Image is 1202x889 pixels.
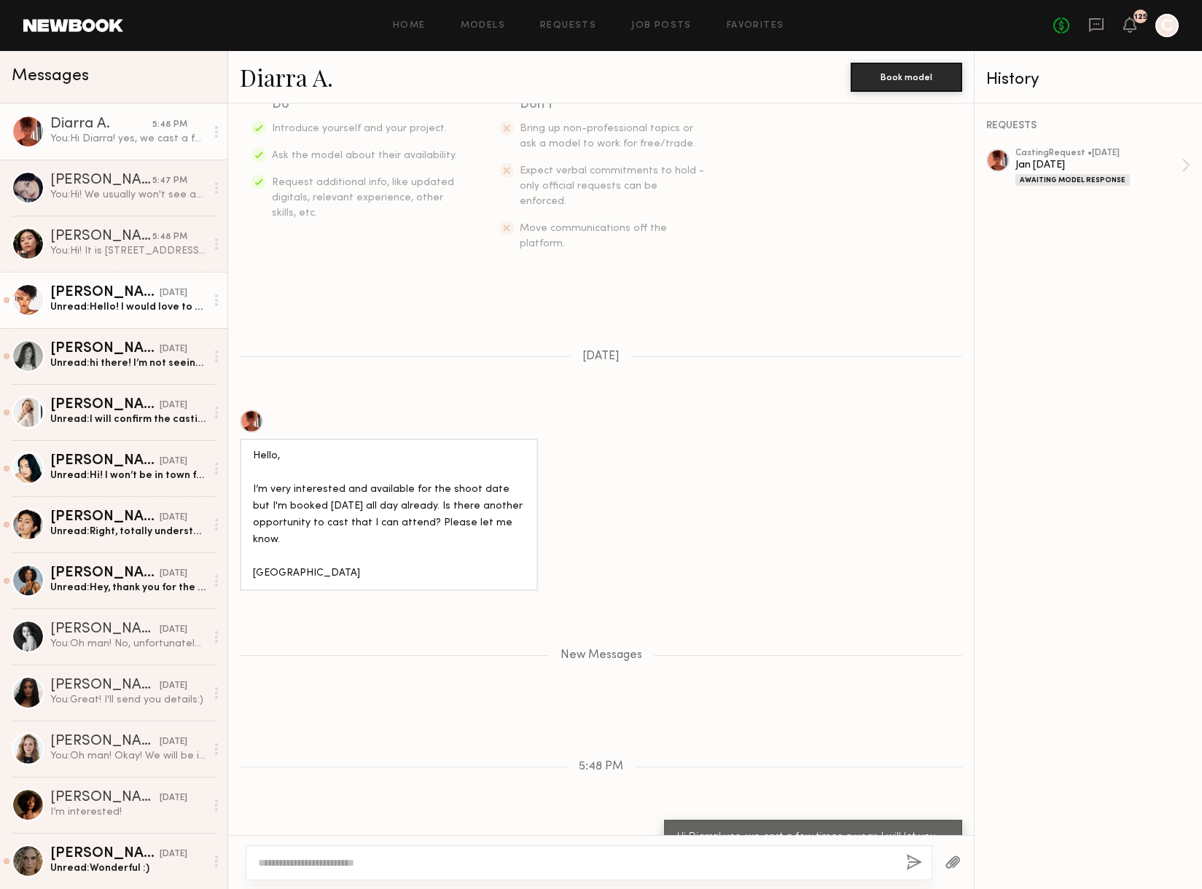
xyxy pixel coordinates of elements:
[50,412,206,426] div: Unread: I will confirm the casting in case if I can make it!
[50,286,160,300] div: [PERSON_NAME]
[50,173,152,188] div: [PERSON_NAME]
[160,567,187,581] div: [DATE]
[851,70,962,82] a: Book model
[50,188,206,202] div: You: Hi! We usually won't see anyone on other days, but if I can get marketing to agree, can you ...
[160,735,187,749] div: [DATE]
[50,622,160,637] div: [PERSON_NAME]
[50,230,152,244] div: [PERSON_NAME]
[50,132,206,146] div: You: Hi Diarra! yes, we cast a few times a year. I will let you know when the next one is:)
[461,21,505,31] a: Models
[253,448,525,582] div: Hello, I’m very interested and available for the shoot date but I'm booked [DATE] all day already...
[160,399,187,412] div: [DATE]
[160,623,187,637] div: [DATE]
[50,581,206,595] div: Unread: Hey, thank you for the casting opportunity. Unfortunately I am out of town next week and ...
[50,454,160,469] div: [PERSON_NAME]
[12,68,89,85] span: Messages
[50,805,206,819] div: I’m interested!
[160,679,187,693] div: [DATE]
[851,63,962,92] button: Book model
[160,791,187,805] div: [DATE]
[50,678,160,693] div: [PERSON_NAME]
[561,649,642,662] span: New Messages
[160,511,187,525] div: [DATE]
[50,398,160,412] div: [PERSON_NAME]
[677,829,949,863] div: Hi Diarra! yes, we cast a few times a year. I will let you know when the next one is:)
[986,71,1190,88] div: History
[1015,158,1182,172] div: Jan [DATE]
[50,566,160,581] div: [PERSON_NAME]
[1015,149,1182,158] div: casting Request • [DATE]
[50,735,160,749] div: [PERSON_NAME]
[582,350,620,363] span: [DATE]
[160,847,187,861] div: [DATE]
[1134,13,1147,21] div: 125
[50,637,206,651] div: You: Oh man! No, unfortunately not. Well, you could come to the casting next week and we can see ...
[579,761,623,773] span: 5:48 PM
[520,95,706,115] div: Don’t
[520,224,667,248] span: Move communications off the platform.
[272,95,458,115] div: Do
[50,356,206,370] div: Unread: hi there! I’m not seeing it on my end for some reason, I even restarted my phone to be sure
[50,117,152,132] div: Diarra A.
[631,21,692,31] a: Job Posts
[540,21,596,31] a: Requests
[50,244,206,258] div: You: Hi! It is [STREET_ADDRESS][PERSON_NAME]. the casting is from 10:30 to 12 (not 10) Thanks!
[727,21,784,31] a: Favorites
[50,749,206,763] div: You: Oh man! Okay! We will be in touch for the next one!
[50,525,206,539] div: Unread: Right, totally understand! And okay awesome thank you so much! Have a great day!
[50,510,160,525] div: [PERSON_NAME]
[160,342,187,356] div: [DATE]
[152,174,187,188] div: 5:47 PM
[152,230,187,244] div: 5:48 PM
[50,342,160,356] div: [PERSON_NAME]
[50,847,160,861] div: [PERSON_NAME]
[50,693,206,707] div: You: Great! I'll send you details:)
[50,861,206,875] div: Unread: Wonderful :)
[1015,149,1190,186] a: castingRequest •[DATE]Jan [DATE]Awaiting Model Response
[160,286,187,300] div: [DATE]
[272,178,454,218] span: Request additional info, like updated digitals, relevant experience, other skills, etc.
[50,791,160,805] div: [PERSON_NAME]
[1015,174,1130,186] div: Awaiting Model Response
[240,61,333,93] a: Diarra A.
[986,121,1190,131] div: REQUESTS
[152,118,187,132] div: 5:48 PM
[393,21,426,31] a: Home
[1155,14,1179,37] a: C
[272,151,457,160] span: Ask the model about their availability.
[50,469,206,482] div: Unread: Hi! I won’t be in town for the casting, but I can be there for the shoot on [DATE]. I can...
[160,455,187,469] div: [DATE]
[520,166,704,206] span: Expect verbal commitments to hold - only official requests can be enforced.
[272,124,447,133] span: Introduce yourself and your project.
[50,300,206,314] div: Unread: Hello! I would love to attend the casting, but I will not be in LA at that time 🥺 I am ab...
[520,124,695,149] span: Bring up non-professional topics or ask a model to work for free/trade.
